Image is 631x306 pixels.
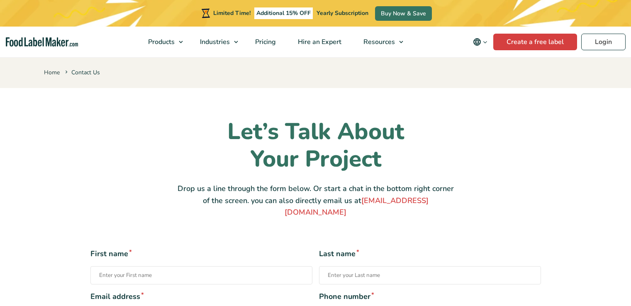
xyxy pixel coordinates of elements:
a: Hire an Expert [287,27,351,57]
a: Pricing [244,27,285,57]
a: Home [44,69,60,76]
a: Buy Now & Save [375,6,432,21]
a: Food Label Maker homepage [6,37,78,47]
span: Hire an Expert [295,37,342,47]
span: Industries [197,37,231,47]
span: Contact Us [63,69,100,76]
span: Yearly Subscription [317,9,368,17]
span: Limited Time! [213,9,251,17]
p: Drop us a line through the form below. Or start a chat in the bottom right corner of the screen. ... [177,183,455,218]
span: Pricing [253,37,277,47]
span: Email address [90,291,312,302]
a: Industries [189,27,242,57]
span: Additional 15% OFF [254,7,313,19]
a: Resources [353,27,407,57]
span: Resources [361,37,396,47]
a: Products [137,27,187,57]
span: Phone number [319,291,541,302]
span: Last name [319,248,541,259]
span: Products [146,37,175,47]
a: Create a free label [493,34,577,50]
span: First name [90,248,312,259]
h1: Let’s Talk About Your Project [177,118,455,173]
button: Change language [467,34,493,50]
input: Last name* [319,266,541,284]
a: Login [581,34,626,50]
input: First name* [90,266,312,284]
